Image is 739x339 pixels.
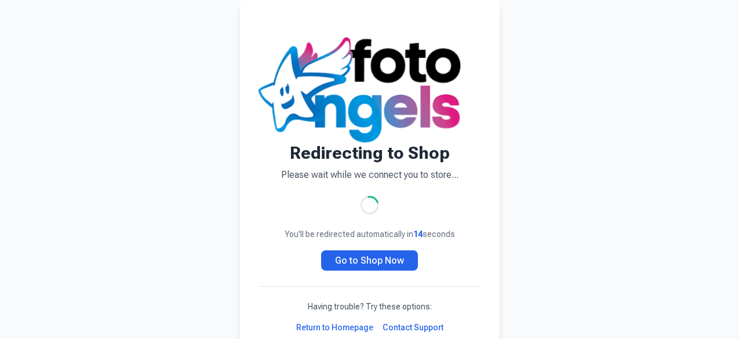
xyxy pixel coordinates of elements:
[259,143,481,163] h1: Redirecting to Shop
[383,322,443,333] a: Contact Support
[296,322,373,333] a: Return to Homepage
[259,228,481,240] p: You'll be redirected automatically in seconds
[259,168,481,182] p: Please wait while we connect you to store...
[321,250,418,271] a: Go to Shop Now
[259,301,481,312] p: Having trouble? Try these options:
[413,229,423,239] span: 14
